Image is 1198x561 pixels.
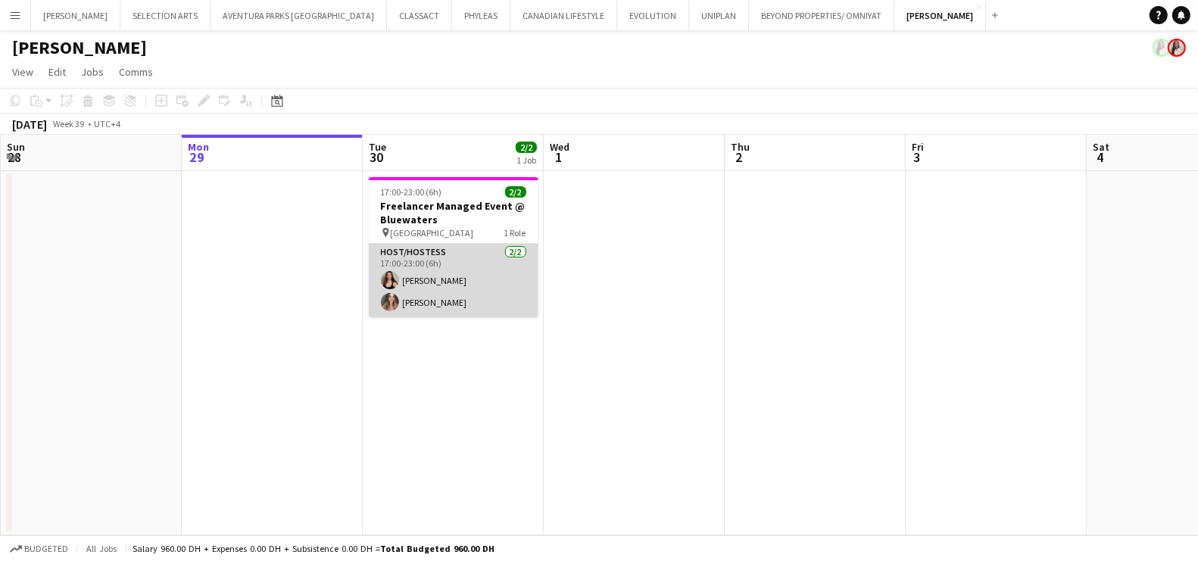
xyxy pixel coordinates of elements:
[504,227,526,238] span: 1 Role
[912,140,924,154] span: Fri
[367,148,386,166] span: 30
[6,62,39,82] a: View
[728,148,750,166] span: 2
[894,1,986,30] button: [PERSON_NAME]
[12,117,47,132] div: [DATE]
[8,541,70,557] button: Budgeted
[387,1,452,30] button: CLASSACT
[42,62,72,82] a: Edit
[81,65,104,79] span: Jobs
[548,148,569,166] span: 1
[516,154,536,166] div: 1 Job
[1168,39,1186,57] app-user-avatar: Ines de Puybaudet
[75,62,110,82] a: Jobs
[188,140,209,154] span: Mon
[369,140,386,154] span: Tue
[120,1,211,30] button: SELECTION ARTS
[510,1,617,30] button: CANADIAN LIFESTYLE
[113,62,159,82] a: Comms
[48,65,66,79] span: Edit
[94,118,120,129] div: UTC+4
[516,142,537,153] span: 2/2
[31,1,120,30] button: [PERSON_NAME]
[381,186,442,198] span: 17:00-23:00 (6h)
[749,1,894,30] button: BEYOND PROPERTIES/ OMNIYAT
[50,118,88,129] span: Week 39
[211,1,387,30] button: AVENTURA PARKS [GEOGRAPHIC_DATA]
[186,148,209,166] span: 29
[119,65,153,79] span: Comms
[550,140,569,154] span: Wed
[7,140,25,154] span: Sun
[5,148,25,166] span: 28
[24,544,68,554] span: Budgeted
[452,1,510,30] button: PHYLEAS
[909,148,924,166] span: 3
[369,244,538,317] app-card-role: Host/Hostess2/217:00-23:00 (6h)[PERSON_NAME][PERSON_NAME]
[133,543,494,554] div: Salary 960.00 DH + Expenses 0.00 DH + Subsistence 0.00 DH =
[617,1,689,30] button: EVOLUTION
[83,543,120,554] span: All jobs
[1090,148,1109,166] span: 4
[12,65,33,79] span: View
[505,186,526,198] span: 2/2
[1093,140,1109,154] span: Sat
[12,36,147,59] h1: [PERSON_NAME]
[369,177,538,317] app-job-card: 17:00-23:00 (6h)2/2Freelancer Managed Event @ Bluewaters [GEOGRAPHIC_DATA]1 RoleHost/Hostess2/217...
[380,543,494,554] span: Total Budgeted 960.00 DH
[391,227,474,238] span: [GEOGRAPHIC_DATA]
[369,199,538,226] h3: Freelancer Managed Event @ Bluewaters
[731,140,750,154] span: Thu
[689,1,749,30] button: UNIPLAN
[1153,39,1171,57] app-user-avatar: Ines de Puybaudet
